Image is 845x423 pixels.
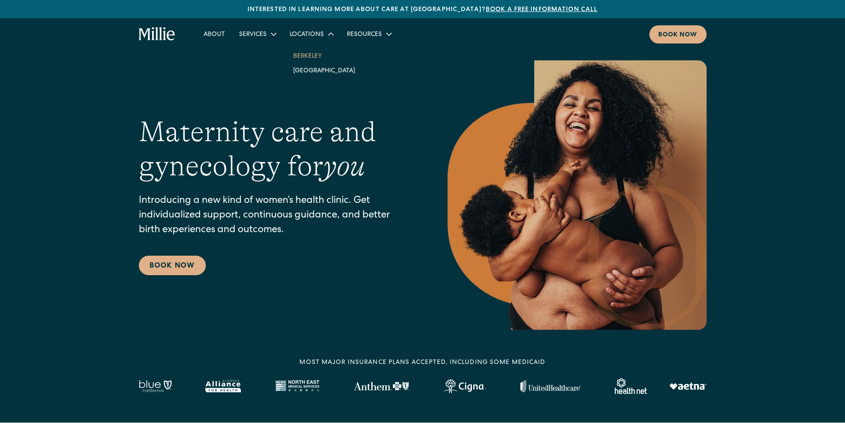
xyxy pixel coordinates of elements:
div: MOST MAJOR INSURANCE PLANS ACCEPTED, INCLUDING some MEDICAID [299,358,545,368]
img: United Healthcare logo [520,380,581,392]
a: Book a free information call [486,7,597,13]
div: Book now [658,31,698,40]
img: Blue California logo [139,380,172,392]
img: Cigna logo [443,379,486,393]
div: Services [239,30,267,40]
img: North East Medical Services logo [275,380,319,392]
img: Anthem Logo [354,382,409,391]
img: Smiling mother with her baby in arms, celebrating body positivity and the nurturing bond of postp... [448,60,707,330]
em: you [323,150,365,182]
p: Introducing a new kind of women’s health clinic. Get individualized support, continuous guidance,... [139,194,412,238]
img: Aetna logo [669,383,707,390]
a: About [197,27,232,41]
a: home [139,27,176,41]
a: Berkeley [286,48,362,63]
div: Services [232,27,283,41]
div: Locations [283,27,340,41]
div: Locations [290,30,324,40]
nav: Locations [283,41,366,85]
img: Healthnet logo [615,378,648,394]
a: Book now [649,25,707,43]
a: [GEOGRAPHIC_DATA] [286,63,362,78]
div: Resources [340,27,398,41]
div: Resources [347,30,382,40]
h1: Maternity care and gynecology for [139,115,412,183]
img: Alameda Alliance logo [205,380,240,392]
a: Book Now [139,256,206,275]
